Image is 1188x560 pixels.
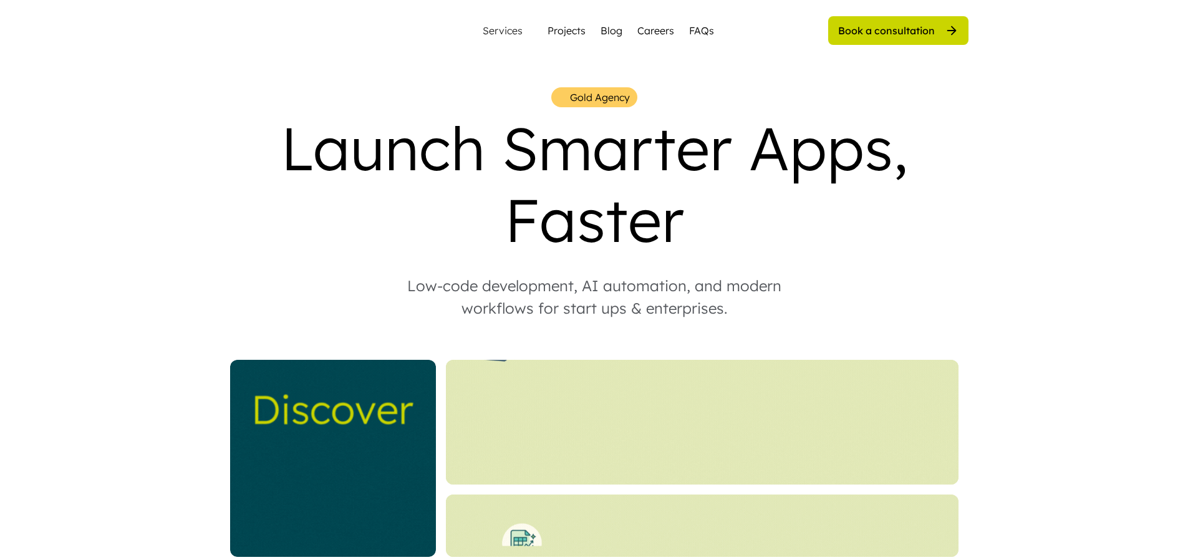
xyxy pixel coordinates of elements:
[220,15,360,46] img: yH5BAEAAAAALAAAAAABAAEAAAIBRAA7
[838,24,935,37] div: Book a consultation
[382,274,806,319] div: Low-code development, AI automation, and modern workflows for start ups & enterprises.
[230,360,436,557] img: _Website%20Square%20V2%20%282%29.gif
[478,26,528,36] div: Services
[446,360,959,485] img: Website%20Landing%20%284%29.gif
[446,495,959,557] img: Bottom%20Landing%20%281%29.gif
[556,92,566,104] img: yH5BAEAAAAALAAAAAABAAEAAAIBRAA7
[570,90,630,105] div: Gold Agency
[548,23,586,38] a: Projects
[637,23,674,38] a: Careers
[220,112,968,256] div: Launch Smarter Apps, Faster
[689,23,714,38] a: FAQs
[601,23,622,38] a: Blog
